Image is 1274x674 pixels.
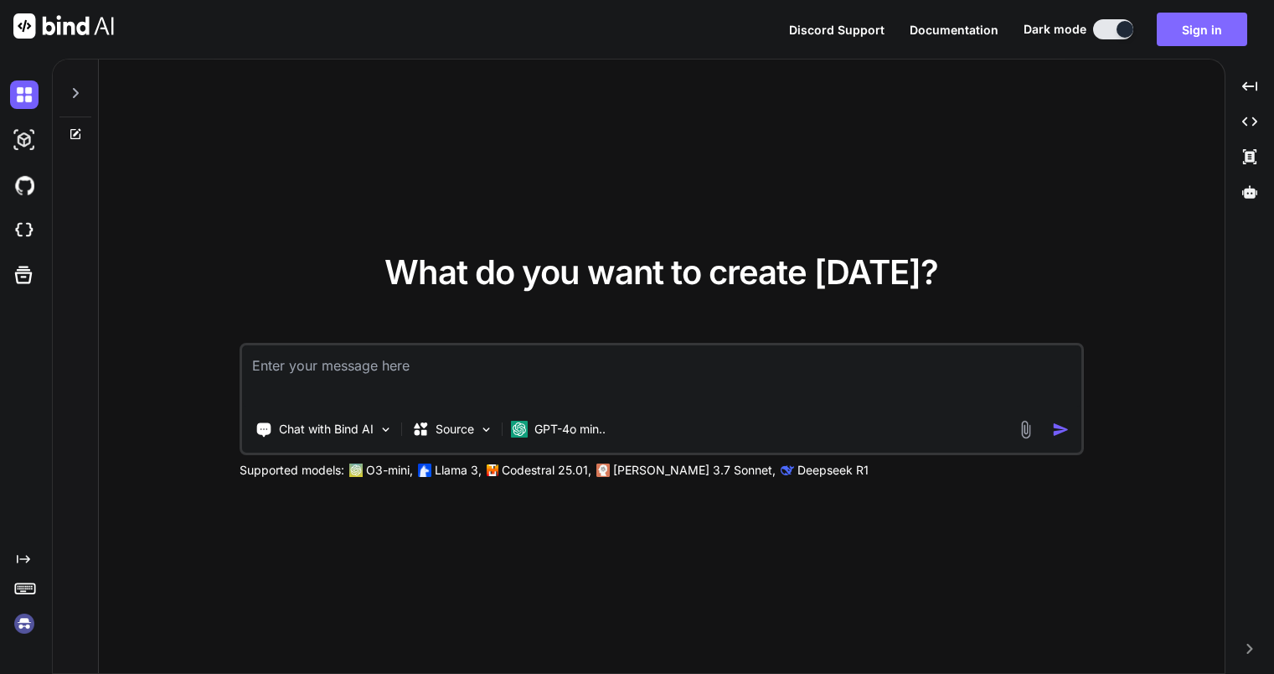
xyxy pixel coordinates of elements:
img: cloudideIcon [10,216,39,245]
p: O3-mini, [366,462,413,479]
span: Dark mode [1024,21,1086,38]
span: Documentation [910,23,998,37]
p: [PERSON_NAME] 3.7 Sonnet, [613,462,776,479]
img: Pick Tools [379,423,393,437]
img: darkAi-studio [10,126,39,154]
span: What do you want to create [DATE]? [384,251,938,293]
img: GPT-4 [349,464,363,477]
img: Bind AI [13,13,114,39]
img: signin [10,609,39,638]
p: Deepseek R1 [797,462,869,479]
img: darkChat [10,80,39,109]
img: GPT-4o mini [511,421,528,438]
button: Documentation [910,21,998,39]
p: Chat with Bind AI [279,421,374,438]
img: claude [781,464,794,477]
p: Llama 3, [435,462,482,479]
p: GPT-4o min.. [534,421,606,438]
button: Discord Support [789,21,885,39]
span: Discord Support [789,23,885,37]
img: claude [596,464,610,477]
p: Source [436,421,474,438]
p: Codestral 25.01, [502,462,591,479]
img: Pick Models [479,423,493,437]
img: Mistral-AI [487,464,498,476]
img: githubDark [10,171,39,200]
button: Sign in [1157,13,1247,46]
img: attachment [1016,420,1035,439]
p: Supported models: [240,462,344,479]
img: icon [1052,421,1070,438]
img: Llama2 [418,464,431,477]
